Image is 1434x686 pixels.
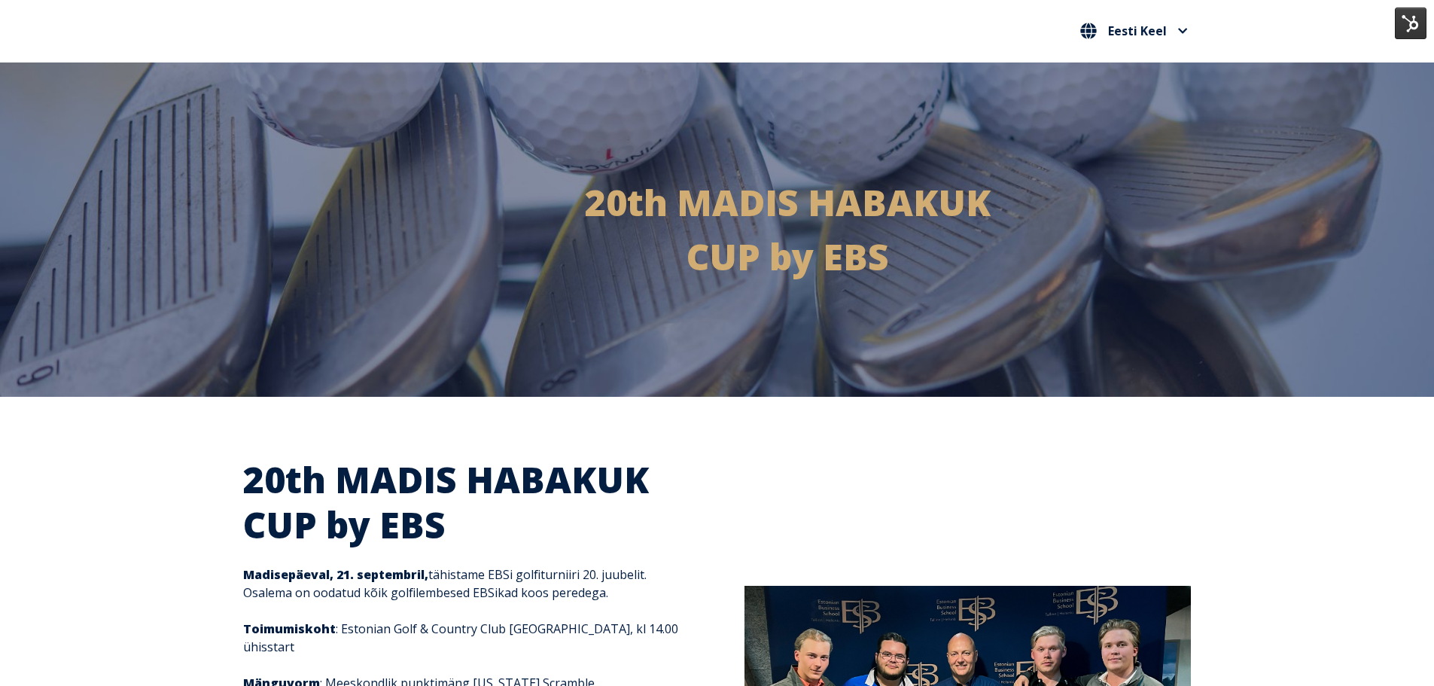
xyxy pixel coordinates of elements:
[1108,25,1167,37] span: Eesti Keel
[243,620,336,637] strong: Toimumiskoht
[243,566,690,602] p: tähistame EBSi golfiturniiri 20. juubelit. Osalema on oodatud kõik golfilembesed EBSikad koos per...
[243,455,649,549] span: 20th MADIS HABAKUK CUP by EBS
[1076,19,1192,44] nav: Vali oma keel
[243,620,690,656] p: : Estonian Golf & Country Club [GEOGRAPHIC_DATA], kl 14.00 ühisstart
[243,566,428,583] strong: Madisepäeval, 21. septembril,
[1076,19,1192,43] button: Eesti Keel
[1395,8,1426,39] img: HubSpot Tools Menu Toggle
[585,178,991,281] strong: 20th MADIS HABAKUK CUP by EBS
